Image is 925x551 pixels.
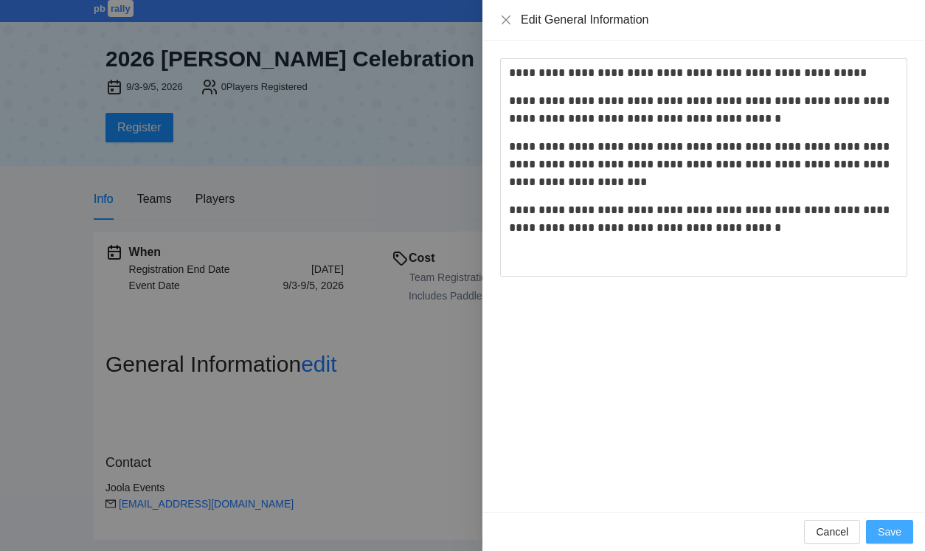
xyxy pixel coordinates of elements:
div: Edit General Information [521,12,907,28]
span: Save [878,524,901,540]
span: close [500,14,512,26]
button: Save [866,520,913,544]
button: Cancel [804,520,860,544]
span: Cancel [816,524,848,540]
button: Close [500,14,512,27]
